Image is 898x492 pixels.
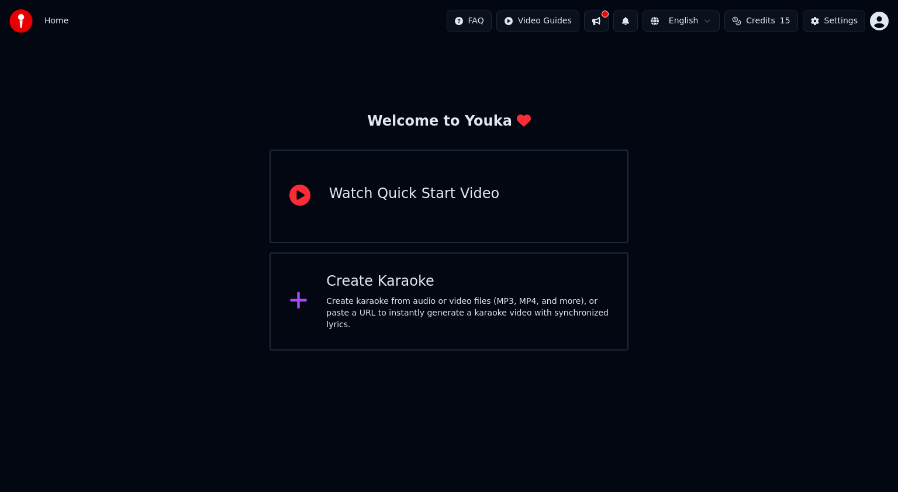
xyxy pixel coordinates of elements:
[780,15,790,27] span: 15
[326,296,609,331] div: Create karaoke from audio or video files (MP3, MP4, and more), or paste a URL to instantly genera...
[746,15,775,27] span: Credits
[496,11,579,32] button: Video Guides
[44,15,68,27] nav: breadcrumb
[824,15,858,27] div: Settings
[367,112,531,131] div: Welcome to Youka
[724,11,797,32] button: Credits15
[329,185,499,203] div: Watch Quick Start Video
[326,272,609,291] div: Create Karaoke
[9,9,33,33] img: youka
[447,11,492,32] button: FAQ
[803,11,865,32] button: Settings
[44,15,68,27] span: Home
